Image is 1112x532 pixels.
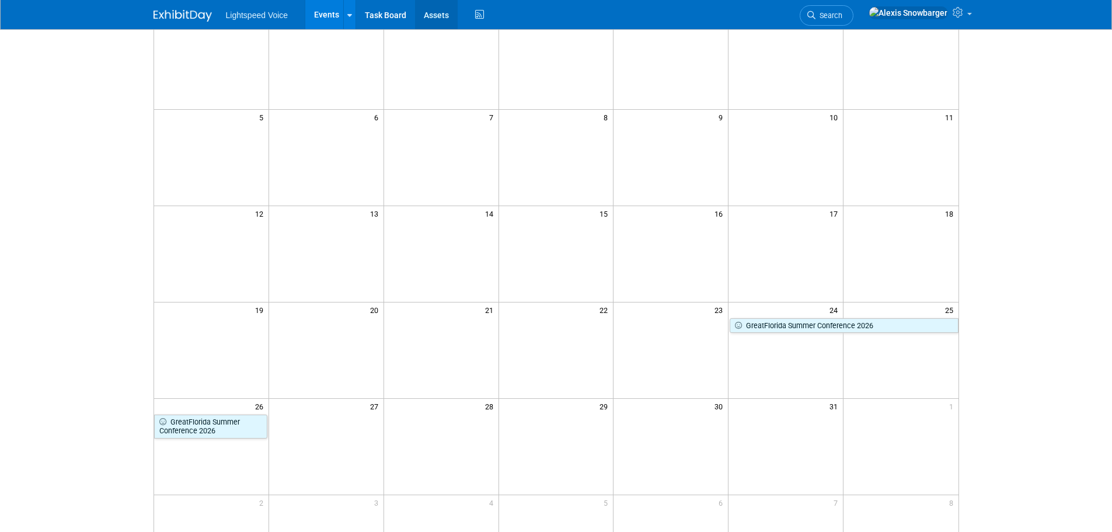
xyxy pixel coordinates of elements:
[369,206,384,221] span: 13
[488,110,499,124] span: 7
[598,206,613,221] span: 15
[254,399,269,413] span: 26
[828,302,843,317] span: 24
[944,110,958,124] span: 11
[713,206,728,221] span: 16
[730,318,958,333] a: GreatFlorida Summer Conference 2026
[373,495,384,510] span: 3
[488,495,499,510] span: 4
[832,495,843,510] span: 7
[598,302,613,317] span: 22
[948,399,958,413] span: 1
[800,5,853,26] a: Search
[869,6,948,19] img: Alexis Snowbarger
[815,11,842,20] span: Search
[369,302,384,317] span: 20
[828,110,843,124] span: 10
[484,206,499,221] span: 14
[944,206,958,221] span: 18
[948,495,958,510] span: 8
[598,399,613,413] span: 29
[254,302,269,317] span: 19
[484,399,499,413] span: 28
[258,110,269,124] span: 5
[717,110,728,124] span: 9
[154,10,212,22] img: ExhibitDay
[713,399,728,413] span: 30
[484,302,499,317] span: 21
[258,495,269,510] span: 2
[713,302,728,317] span: 23
[369,399,384,413] span: 27
[154,415,267,439] a: GreatFlorida Summer Conference 2026
[828,399,843,413] span: 31
[828,206,843,221] span: 17
[602,110,613,124] span: 8
[226,11,288,20] span: Lightspeed Voice
[254,206,269,221] span: 12
[602,495,613,510] span: 5
[717,495,728,510] span: 6
[373,110,384,124] span: 6
[944,302,958,317] span: 25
